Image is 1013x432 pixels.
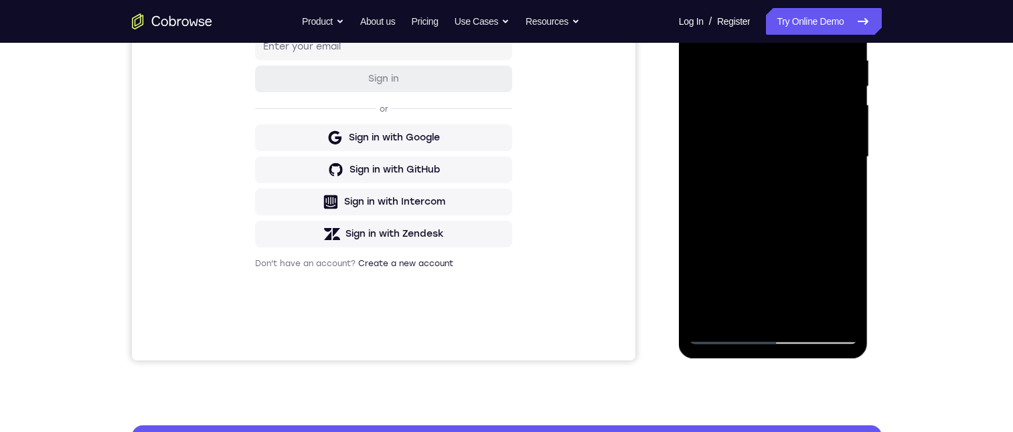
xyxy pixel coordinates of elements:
[226,346,321,356] a: Create a new account
[214,315,312,328] div: Sign in with Zendesk
[123,276,380,303] button: Sign in with Intercom
[679,8,704,35] a: Log In
[132,13,212,29] a: Go to the home page
[218,251,308,264] div: Sign in with GitHub
[526,8,580,35] button: Resources
[245,191,259,202] p: or
[766,8,881,35] a: Try Online Demo
[455,8,510,35] button: Use Cases
[123,308,380,335] button: Sign in with Zendesk
[302,8,344,35] button: Product
[360,8,395,35] a: About us
[123,244,380,271] button: Sign in with GitHub
[212,283,313,296] div: Sign in with Intercom
[123,346,380,356] p: Don't have an account?
[717,8,750,35] a: Register
[709,13,712,29] span: /
[217,219,308,232] div: Sign in with Google
[411,8,438,35] a: Pricing
[123,212,380,239] button: Sign in with Google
